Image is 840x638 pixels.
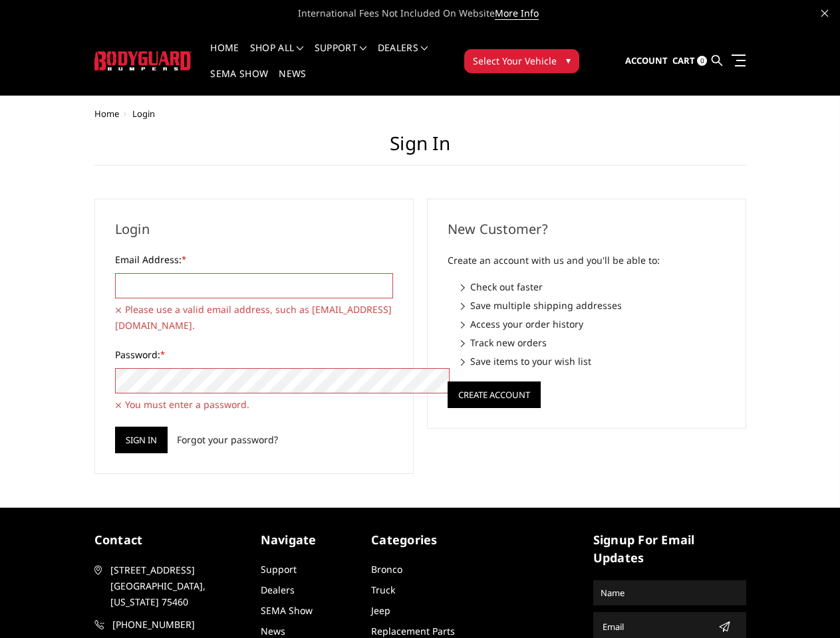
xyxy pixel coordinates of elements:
span: ▾ [566,53,571,67]
label: Password: [115,348,393,362]
h2: Login [115,219,393,239]
a: SEMA Show [261,604,313,617]
a: Forgot your password? [177,433,278,447]
span: [STREET_ADDRESS] [GEOGRAPHIC_DATA], [US_STATE] 75460 [110,562,245,610]
h5: contact [94,531,247,549]
span: [PHONE_NUMBER] [112,617,247,633]
h5: Navigate [261,531,358,549]
h1: Sign in [94,132,746,165]
iframe: Chat Widget [773,574,840,638]
li: Access your order history [461,317,726,331]
span: Account [625,54,668,66]
span: Login [132,108,155,120]
a: Bronco [371,563,402,576]
button: Create Account [448,381,541,408]
a: Create Account [448,387,541,399]
span: Select Your Vehicle [473,54,557,68]
a: News [261,625,285,637]
a: Home [94,108,119,120]
a: Account [625,43,668,79]
li: Save multiple shipping addresses [461,298,726,312]
button: Select Your Vehicle [464,49,579,73]
a: Dealers [378,43,428,69]
input: Name [595,582,744,603]
a: Jeep [371,604,390,617]
h5: Categories [371,531,469,549]
span: You must enter a password. [115,397,393,413]
span: Cart [672,54,695,66]
a: SEMA Show [210,69,268,95]
input: Email [597,616,713,637]
span: Please use a valid email address, such as [EMAIL_ADDRESS][DOMAIN_NAME]. [115,302,393,334]
a: Dealers [261,584,295,596]
h5: signup for email updates [593,531,746,567]
a: News [279,69,306,95]
p: Create an account with us and you'll be able to: [448,253,726,268]
li: Check out faster [461,280,726,294]
img: BODYGUARD BUMPERS [94,51,192,70]
a: Support [261,563,297,576]
a: More Info [495,7,539,20]
a: Replacement Parts [371,625,455,637]
li: Save items to your wish list [461,354,726,368]
li: Track new orders [461,336,726,350]
h2: New Customer? [448,219,726,239]
a: shop all [250,43,304,69]
a: Support [315,43,367,69]
a: Cart 0 [672,43,707,79]
input: Sign in [115,427,168,453]
a: Home [210,43,239,69]
a: Truck [371,584,395,596]
a: [PHONE_NUMBER] [94,617,247,633]
label: Email Address: [115,253,393,266]
span: 0 [697,56,707,66]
